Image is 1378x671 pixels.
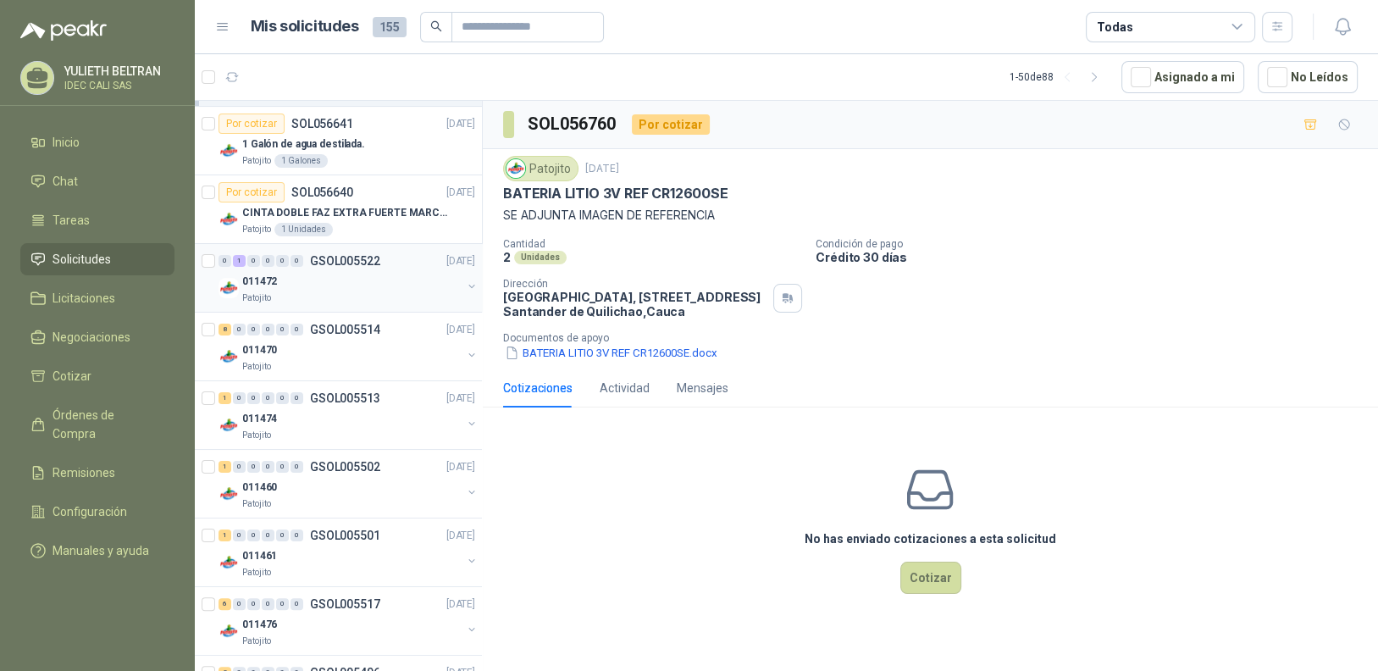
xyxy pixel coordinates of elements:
[514,251,567,264] div: Unidades
[503,290,766,319] p: [GEOGRAPHIC_DATA], [STREET_ADDRESS] Santander de Quilichao , Cauca
[242,617,277,633] p: 011476
[20,126,174,158] a: Inicio
[20,243,174,275] a: Solicitudes
[53,211,90,230] span: Tareas
[503,206,1358,225] p: SE ADJUNTA IMAGEN DE REFERENCIA
[262,324,274,335] div: 0
[219,278,239,298] img: Company Logo
[816,238,1371,250] p: Condición de pago
[242,342,277,358] p: 011470
[274,223,333,236] div: 1 Unidades
[219,457,479,511] a: 1 0 0 0 0 0 GSOL005502[DATE] Company Logo011460Patojito
[291,324,303,335] div: 0
[585,161,619,177] p: [DATE]
[276,530,289,541] div: 0
[53,133,80,152] span: Inicio
[373,17,407,37] span: 155
[242,635,271,648] p: Patojito
[219,114,285,134] div: Por cotizar
[219,392,231,404] div: 1
[219,484,239,504] img: Company Logo
[503,332,1371,344] p: Documentos de apoyo
[219,209,239,230] img: Company Logo
[53,367,91,385] span: Cotizar
[64,80,170,91] p: IDEC CALI SAS
[528,111,618,137] h3: SOL056760
[219,255,231,267] div: 0
[219,598,231,610] div: 6
[53,502,127,521] span: Configuración
[20,496,174,528] a: Configuración
[53,289,115,308] span: Licitaciones
[1121,61,1244,93] button: Asignado a mi
[677,379,728,397] div: Mensajes
[446,528,475,544] p: [DATE]
[53,541,149,560] span: Manuales y ayuda
[262,255,274,267] div: 0
[53,328,130,347] span: Negociaciones
[242,497,271,511] p: Patojito
[247,324,260,335] div: 0
[900,562,961,594] button: Cotizar
[247,392,260,404] div: 0
[219,594,479,648] a: 6 0 0 0 0 0 GSOL005517[DATE] Company Logo011476Patojito
[242,548,277,564] p: 011461
[503,250,511,264] p: 2
[276,324,289,335] div: 0
[506,159,525,178] img: Company Logo
[242,360,271,374] p: Patojito
[219,324,231,335] div: 8
[503,185,728,202] p: BATERIA LITIO 3V REF CR12600SE
[242,154,271,168] p: Patojito
[291,255,303,267] div: 0
[242,480,277,496] p: 011460
[247,530,260,541] div: 0
[262,461,274,473] div: 0
[503,344,719,362] button: BATERIA LITIO 3V REF CR12600SE.docx
[219,251,479,305] a: 0 1 0 0 0 0 GSOL005522[DATE] Company Logo011472Patojito
[219,552,239,573] img: Company Logo
[276,255,289,267] div: 0
[247,598,260,610] div: 0
[446,391,475,407] p: [DATE]
[233,324,246,335] div: 0
[1097,18,1132,36] div: Todas
[233,530,246,541] div: 0
[20,20,107,41] img: Logo peakr
[242,223,271,236] p: Patojito
[233,255,246,267] div: 1
[195,107,482,175] a: Por cotizarSOL056641[DATE] Company Logo1 Galón de agua destilada.Patojito1 Galones
[805,530,1056,548] h3: No has enviado cotizaciones a esta solicitud
[219,415,239,435] img: Company Logo
[242,566,271,579] p: Patojito
[430,20,442,32] span: search
[219,141,239,161] img: Company Logo
[291,118,353,130] p: SOL056641
[219,461,231,473] div: 1
[233,598,246,610] div: 0
[503,379,573,397] div: Cotizaciones
[276,598,289,610] div: 0
[446,322,475,338] p: [DATE]
[53,250,111,269] span: Solicitudes
[600,379,650,397] div: Actividad
[53,463,115,482] span: Remisiones
[446,185,475,201] p: [DATE]
[291,461,303,473] div: 0
[219,319,479,374] a: 8 0 0 0 0 0 GSOL005514[DATE] Company Logo011470Patojito
[632,114,710,135] div: Por cotizar
[242,274,277,290] p: 011472
[274,154,328,168] div: 1 Galones
[247,255,260,267] div: 0
[195,175,482,244] a: Por cotizarSOL056640[DATE] Company LogoCINTA DOBLE FAZ EXTRA FUERTE MARCA:3MPatojito1 Unidades
[503,238,802,250] p: Cantidad
[20,360,174,392] a: Cotizar
[446,116,475,132] p: [DATE]
[20,204,174,236] a: Tareas
[503,156,578,181] div: Patojito
[233,461,246,473] div: 0
[310,530,380,541] p: GSOL005501
[242,136,365,152] p: 1 Galón de agua destilada.
[20,399,174,450] a: Órdenes de Compra
[64,65,170,77] p: YULIETH BELTRAN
